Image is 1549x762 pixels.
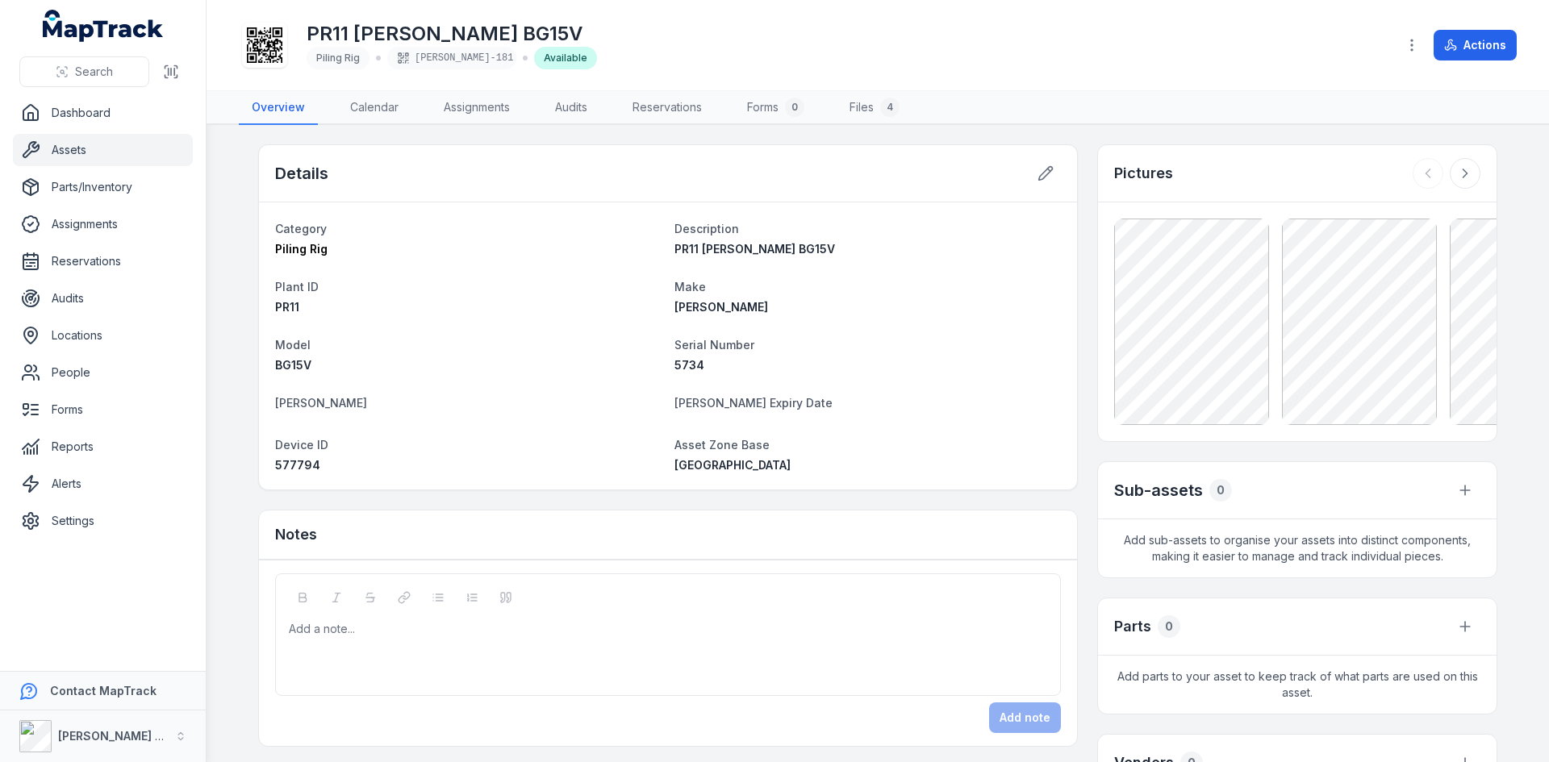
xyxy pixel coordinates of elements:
a: Reports [13,431,193,463]
h2: Sub-assets [1114,479,1203,502]
a: Calendar [337,91,411,125]
span: Description [674,222,739,235]
span: Device ID [275,438,328,452]
h3: Notes [275,523,317,546]
span: 577794 [275,458,320,472]
a: Audits [542,91,600,125]
span: Serial Number [674,338,754,352]
strong: Contact MapTrack [50,684,157,697]
a: Assignments [431,91,523,125]
span: 5734 [674,358,704,372]
span: PR11 [PERSON_NAME] BG15V [674,242,835,256]
span: Plant ID [275,280,319,294]
h1: PR11 [PERSON_NAME] BG15V [307,21,597,47]
span: [PERSON_NAME] [275,396,367,410]
h3: Pictures [1114,162,1173,185]
span: Category [275,222,327,235]
span: Model [275,338,311,352]
strong: [PERSON_NAME] Group [58,729,190,743]
a: Audits [13,282,193,314]
span: Piling Rig [316,52,360,64]
a: Locations [13,319,193,352]
span: Search [75,64,113,80]
span: [PERSON_NAME] Expiry Date [674,396,833,410]
div: 0 [1209,479,1232,502]
h2: Details [275,162,328,185]
div: Available [534,47,597,69]
span: [GEOGRAPHIC_DATA] [674,458,791,472]
div: [PERSON_NAME]-181 [387,47,516,69]
a: Parts/Inventory [13,171,193,203]
div: 4 [880,98,900,117]
a: Forms0 [734,91,817,125]
button: Actions [1434,30,1517,60]
a: Dashboard [13,97,193,129]
span: BG15V [275,358,311,372]
span: Add sub-assets to organise your assets into distinct components, making it easier to manage and t... [1098,519,1497,577]
a: Assets [13,134,193,166]
button: Search [19,56,149,87]
h3: Parts [1114,615,1151,638]
span: PR11 [275,300,299,314]
span: Add parts to your asset to keep track of what parts are used on this asset. [1098,656,1497,714]
a: MapTrack [43,10,164,42]
span: [PERSON_NAME] [674,300,768,314]
div: 0 [785,98,804,117]
a: Reservations [620,91,715,125]
a: Overview [239,91,318,125]
div: 0 [1158,615,1180,638]
a: Alerts [13,468,193,500]
span: Piling Rig [275,242,328,256]
span: Make [674,280,706,294]
a: People [13,356,193,389]
a: Reservations [13,245,193,277]
a: Assignments [13,208,193,240]
span: Asset Zone Base [674,438,770,452]
a: Settings [13,505,193,537]
a: Forms [13,393,193,426]
a: Files4 [837,91,912,125]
